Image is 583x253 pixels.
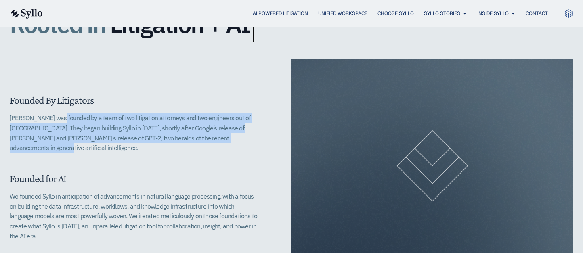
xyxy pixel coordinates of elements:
p: [PERSON_NAME] was founded by a team of two litigation attorneys and two engineers out of [GEOGRAP... [10,113,259,153]
span: Founded for AI [10,173,66,184]
div: Menu Toggle [59,10,548,17]
a: Choose Syllo [377,10,414,17]
a: Inside Syllo [477,10,509,17]
a: AI Powered Litigation [253,10,308,17]
a: Syllo Stories [424,10,460,17]
img: syllo [10,9,43,19]
p: We founded Syllo in anticipation of advancements in natural language processing, with a focus on ... [10,191,259,241]
span: Litigation + AI [110,11,250,38]
a: Contact [526,10,548,17]
nav: Menu [59,10,548,17]
span: Founded By Litigators [10,94,94,106]
a: Unified Workspace [318,10,367,17]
